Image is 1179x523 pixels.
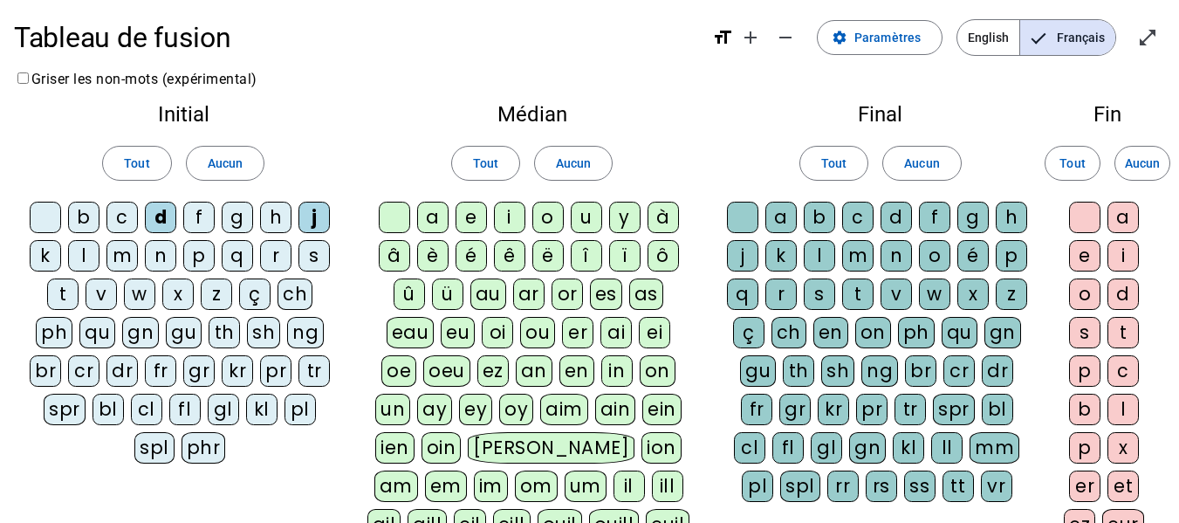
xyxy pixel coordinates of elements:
[982,355,1013,387] div: dr
[919,279,950,310] div: w
[124,279,155,310] div: w
[881,202,912,233] div: d
[734,432,765,464] div: cl
[494,240,525,272] div: ê
[779,394,811,425] div: gr
[881,279,912,310] div: v
[772,432,804,464] div: fl
[520,317,555,348] div: ou
[441,317,475,348] div: eu
[996,240,1027,272] div: p
[474,471,508,502] div: im
[842,202,874,233] div: c
[601,355,633,387] div: in
[1107,394,1139,425] div: l
[375,432,415,464] div: ien
[765,240,797,272] div: k
[813,317,848,348] div: en
[422,432,462,464] div: oin
[473,153,498,174] span: Tout
[145,355,176,387] div: fr
[571,202,602,233] div: u
[957,279,989,310] div: x
[417,394,452,425] div: ay
[208,394,239,425] div: gl
[470,279,506,310] div: au
[124,153,149,174] span: Tout
[1107,355,1139,387] div: c
[367,104,696,125] h2: Médian
[278,279,312,310] div: ch
[1069,240,1100,272] div: e
[725,104,1036,125] h2: Final
[996,202,1027,233] div: h
[817,20,943,55] button: Paramètres
[36,317,72,348] div: ph
[1064,104,1151,125] h2: Fin
[201,279,232,310] div: z
[468,432,634,464] div: [PERSON_NAME]
[222,202,253,233] div: g
[943,471,974,502] div: tt
[260,202,291,233] div: h
[842,279,874,310] div: t
[374,471,418,502] div: am
[1045,146,1100,181] button: Tout
[1137,27,1158,48] mat-icon: open_in_full
[727,279,758,310] div: q
[818,394,849,425] div: kr
[1107,471,1139,502] div: et
[482,317,513,348] div: oi
[648,202,679,233] div: à
[595,394,636,425] div: ain
[387,317,435,348] div: eau
[1107,279,1139,310] div: d
[451,146,520,181] button: Tout
[855,317,891,348] div: on
[571,240,602,272] div: î
[287,317,324,348] div: ng
[182,432,226,464] div: phr
[532,240,564,272] div: ë
[208,153,243,174] span: Aucun
[494,202,525,233] div: i
[169,394,201,425] div: fl
[942,317,977,348] div: qu
[145,202,176,233] div: d
[849,432,886,464] div: gn
[861,355,898,387] div: ng
[86,279,117,310] div: v
[1107,202,1139,233] div: a
[741,394,772,425] div: fr
[131,394,162,425] div: cl
[68,202,99,233] div: b
[931,432,963,464] div: ll
[811,432,842,464] div: gl
[804,279,835,310] div: s
[532,202,564,233] div: o
[552,279,583,310] div: or
[456,240,487,272] div: é
[804,202,835,233] div: b
[905,355,936,387] div: br
[981,471,1012,502] div: vr
[284,394,316,425] div: pl
[933,394,975,425] div: spr
[856,394,888,425] div: pr
[556,153,591,174] span: Aucun
[30,240,61,272] div: k
[417,202,449,233] div: a
[648,240,679,272] div: ô
[775,27,796,48] mat-icon: remove
[768,20,803,55] button: Diminuer la taille de la police
[842,240,874,272] div: m
[613,471,645,502] div: il
[733,20,768,55] button: Augmenter la taille de la police
[513,279,545,310] div: ar
[209,317,240,348] div: th
[956,19,1116,56] mat-button-toggle-group: Language selection
[996,279,1027,310] div: z
[183,202,215,233] div: f
[970,432,1019,464] div: mm
[106,355,138,387] div: dr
